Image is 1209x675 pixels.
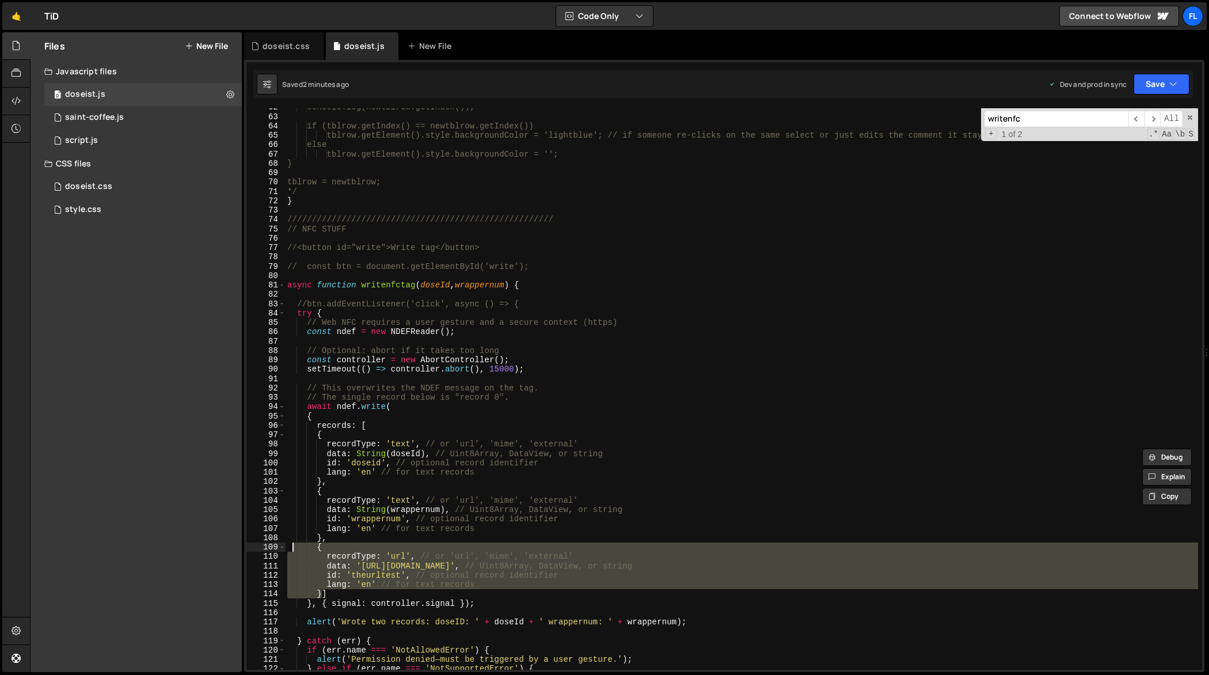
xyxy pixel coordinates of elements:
[246,533,286,543] div: 108
[246,571,286,580] div: 112
[246,355,286,365] div: 89
[1048,79,1127,89] div: Dev and prod in sync
[246,402,286,411] div: 94
[246,552,286,561] div: 110
[65,204,101,215] div: style.css
[246,365,286,374] div: 90
[344,40,385,52] div: doseist.js
[246,187,286,196] div: 71
[44,198,242,221] div: 4604/25434.css
[1187,128,1195,140] span: Search In Selection
[246,150,286,159] div: 67
[54,91,61,100] span: 0
[44,83,242,106] div: 4604/37981.js
[246,225,286,234] div: 75
[1059,6,1179,26] a: Connect to Webflow
[246,215,286,224] div: 74
[246,524,286,533] div: 107
[246,617,286,627] div: 117
[246,271,286,280] div: 80
[1142,468,1192,486] button: Explain
[997,130,1027,139] span: 1 of 2
[246,262,286,271] div: 79
[246,393,286,402] div: 93
[246,458,286,468] div: 100
[263,40,310,52] div: doseist.css
[31,60,242,83] div: Javascript files
[2,2,31,30] a: 🤙
[246,496,286,505] div: 104
[246,646,286,655] div: 120
[246,337,286,346] div: 87
[246,196,286,206] div: 72
[185,41,228,51] button: New File
[246,299,286,309] div: 83
[1128,111,1145,127] span: ​
[65,112,124,123] div: saint-coffee.js
[1183,6,1203,26] a: Fl
[246,664,286,673] div: 122
[246,252,286,261] div: 78
[246,122,286,131] div: 64
[1160,111,1183,127] span: Alt-Enter
[246,608,286,617] div: 116
[246,318,286,327] div: 85
[985,128,997,139] span: Toggle Replace mode
[1134,74,1189,94] button: Save
[246,140,286,149] div: 66
[246,327,286,336] div: 86
[246,346,286,355] div: 88
[1174,128,1186,140] span: Whole Word Search
[246,636,286,646] div: 119
[1161,128,1173,140] span: CaseSensitive Search
[984,111,1128,127] input: Search for
[31,152,242,175] div: CSS files
[65,89,105,100] div: doseist.js
[1147,128,1159,140] span: RegExp Search
[246,412,286,421] div: 95
[246,477,286,486] div: 102
[556,6,653,26] button: Code Only
[246,468,286,477] div: 101
[44,106,242,129] div: 4604/27020.js
[246,309,286,318] div: 84
[246,562,286,571] div: 111
[246,589,286,598] div: 114
[246,449,286,458] div: 99
[246,168,286,177] div: 69
[246,421,286,430] div: 96
[246,655,286,664] div: 121
[246,290,286,299] div: 82
[44,175,242,198] div: 4604/42100.css
[246,374,286,384] div: 91
[246,206,286,215] div: 73
[1145,111,1161,127] span: ​
[303,79,349,89] div: 2 minutes ago
[1142,449,1192,466] button: Debug
[246,627,286,636] div: 118
[246,543,286,552] div: 109
[246,131,286,140] div: 65
[246,384,286,393] div: 92
[246,159,286,168] div: 68
[65,135,98,146] div: script.js
[246,430,286,439] div: 97
[246,112,286,122] div: 63
[44,129,242,152] div: 4604/24567.js
[44,9,59,23] div: TiD
[282,79,349,89] div: Saved
[246,599,286,608] div: 115
[246,177,286,187] div: 70
[246,234,286,243] div: 76
[246,487,286,496] div: 103
[44,40,65,52] h2: Files
[246,580,286,589] div: 113
[246,439,286,449] div: 98
[246,243,286,252] div: 77
[246,514,286,524] div: 106
[1142,488,1192,505] button: Copy
[246,280,286,290] div: 81
[408,40,456,52] div: New File
[246,505,286,514] div: 105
